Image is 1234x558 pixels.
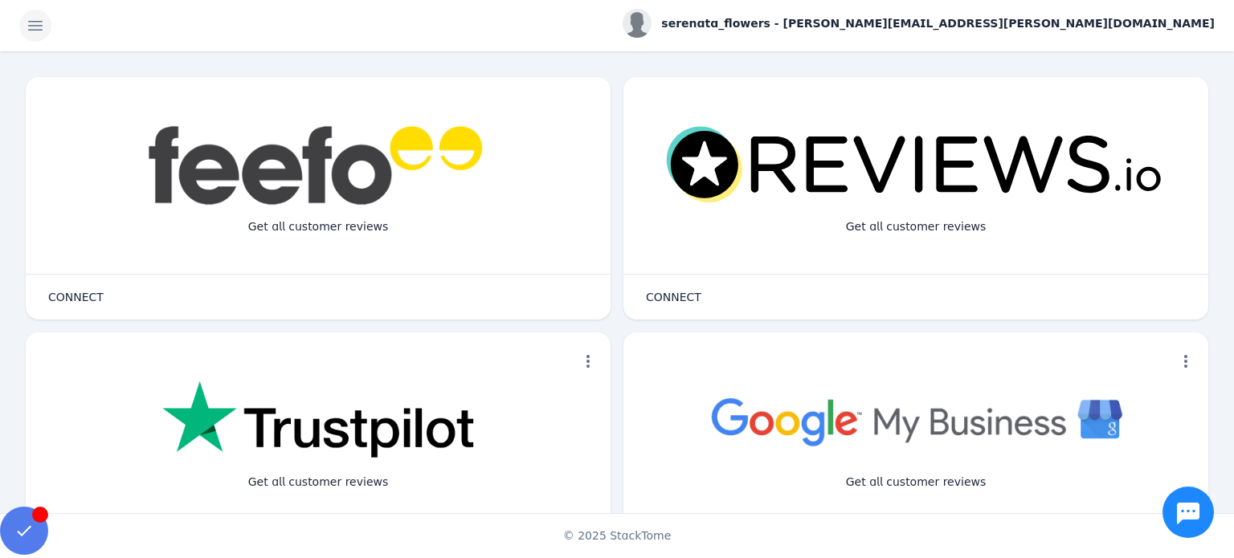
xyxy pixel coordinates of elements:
button: CONNECT [32,281,120,313]
span: serenata_flowers - [PERSON_NAME][EMAIL_ADDRESS][PERSON_NAME][DOMAIN_NAME] [661,15,1215,32]
span: CONNECT [48,291,104,303]
img: trustpilot.png [162,381,473,461]
button: CONNECT [630,281,717,313]
span: © 2025 StackTome [563,527,672,544]
span: CONNECT [646,291,701,303]
div: Get all customer reviews [235,461,402,503]
img: googlebusiness.png [701,381,1132,461]
button: more [572,345,604,377]
img: profile.jpg [623,9,652,38]
div: Get all customer reviews [235,206,402,248]
div: Get all customer reviews [833,206,999,248]
div: Get all customer reviews [833,461,999,503]
img: feefo.png [145,125,491,206]
button: serenata_flowers - [PERSON_NAME][EMAIL_ADDRESS][PERSON_NAME][DOMAIN_NAME] [623,9,1215,38]
button: more [1170,345,1202,377]
img: reviewsio.svg [665,125,1167,206]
